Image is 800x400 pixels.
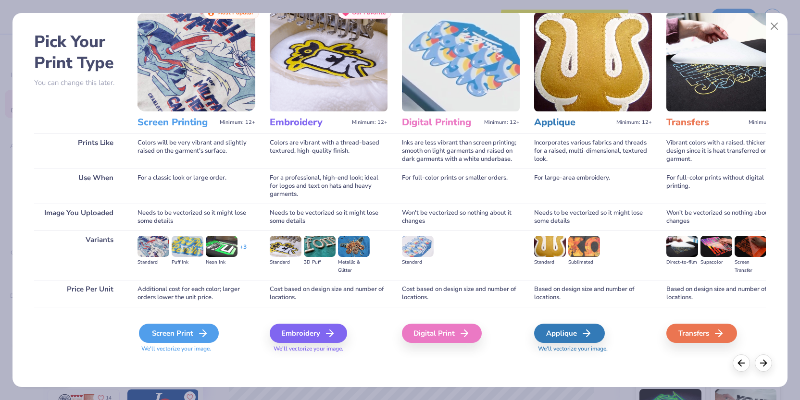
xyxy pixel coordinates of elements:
span: We'll vectorize your image. [270,345,387,353]
div: Won't be vectorized so nothing about it changes [402,204,520,230]
div: Metallic & Glitter [338,258,370,275]
div: For a classic look or large order. [137,169,255,204]
div: Additional cost for each color; larger orders lower the unit price. [137,280,255,307]
div: Standard [534,258,566,267]
button: Close [765,17,784,36]
div: Sublimated [568,258,600,267]
div: Embroidery [270,324,347,343]
img: Supacolor [700,236,732,257]
img: Standard [270,236,301,257]
div: For a professional, high-end look; ideal for logos and text on hats and heavy garments. [270,169,387,204]
h3: Applique [534,116,612,129]
div: Screen Transfer [735,258,766,275]
span: Minimum: 12+ [749,119,784,126]
div: Applique [534,324,605,343]
img: Metallic & Glitter [338,236,370,257]
img: Digital Printing [402,12,520,111]
img: Puff Ink [172,236,203,257]
div: Based on design size and number of locations. [666,280,784,307]
div: Puff Ink [172,258,203,267]
img: Embroidery [270,12,387,111]
img: Applique [534,12,652,111]
h3: Digital Printing [402,116,480,129]
div: For full-color prints or smaller orders. [402,169,520,204]
div: Standard [270,258,301,267]
div: Variants [34,230,123,280]
div: Supacolor [700,258,732,267]
div: Won't be vectorized so nothing about it changes [666,204,784,230]
img: Transfers [666,12,784,111]
span: Minimum: 12+ [616,119,652,126]
div: For large-area embroidery. [534,169,652,204]
img: Screen Transfer [735,236,766,257]
div: Cost based on design size and number of locations. [402,280,520,307]
h2: Pick Your Print Type [34,31,123,73]
div: + 3 [240,243,247,259]
img: Standard [137,236,169,257]
span: Our Favorite [352,9,386,16]
h3: Transfers [666,116,745,129]
img: Standard [534,236,566,257]
img: 3D Puff [304,236,336,257]
span: Minimum: 12+ [484,119,520,126]
div: Prints Like [34,133,123,169]
h3: Embroidery [270,116,348,129]
div: Needs to be vectorized so it might lose some details [137,204,255,230]
div: Needs to be vectorized so it might lose some details [534,204,652,230]
img: Screen Printing [137,12,255,111]
div: Screen Print [139,324,219,343]
div: Price Per Unit [34,280,123,307]
span: We'll vectorize your image. [137,345,255,353]
div: Needs to be vectorized so it might lose some details [270,204,387,230]
div: Digital Print [402,324,482,343]
div: 3D Puff [304,258,336,267]
div: Transfers [666,324,737,343]
span: Minimum: 12+ [352,119,387,126]
div: Image You Uploaded [34,204,123,230]
img: Neon Ink [206,236,237,257]
p: You can change this later. [34,79,123,87]
img: Sublimated [568,236,600,257]
div: Inks are less vibrant than screen printing; smooth on light garments and raised on dark garments ... [402,133,520,169]
span: We'll vectorize your image. [534,345,652,353]
div: Incorporates various fabrics and threads for a raised, multi-dimensional, textured look. [534,133,652,169]
span: Most Popular [217,9,254,16]
img: Standard [402,236,434,257]
div: Direct-to-film [666,258,698,267]
div: Cost based on design size and number of locations. [270,280,387,307]
div: Based on design size and number of locations. [534,280,652,307]
span: Minimum: 12+ [220,119,255,126]
div: Colors are vibrant with a thread-based textured, high-quality finish. [270,133,387,169]
div: For full-color prints without digital printing. [666,169,784,204]
h3: Screen Printing [137,116,216,129]
div: Vibrant colors with a raised, thicker design since it is heat transferred on the garment. [666,133,784,169]
div: Colors will be very vibrant and slightly raised on the garment's surface. [137,133,255,169]
div: Standard [402,258,434,267]
div: Standard [137,258,169,267]
img: Direct-to-film [666,236,698,257]
div: Use When [34,169,123,204]
div: Neon Ink [206,258,237,267]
